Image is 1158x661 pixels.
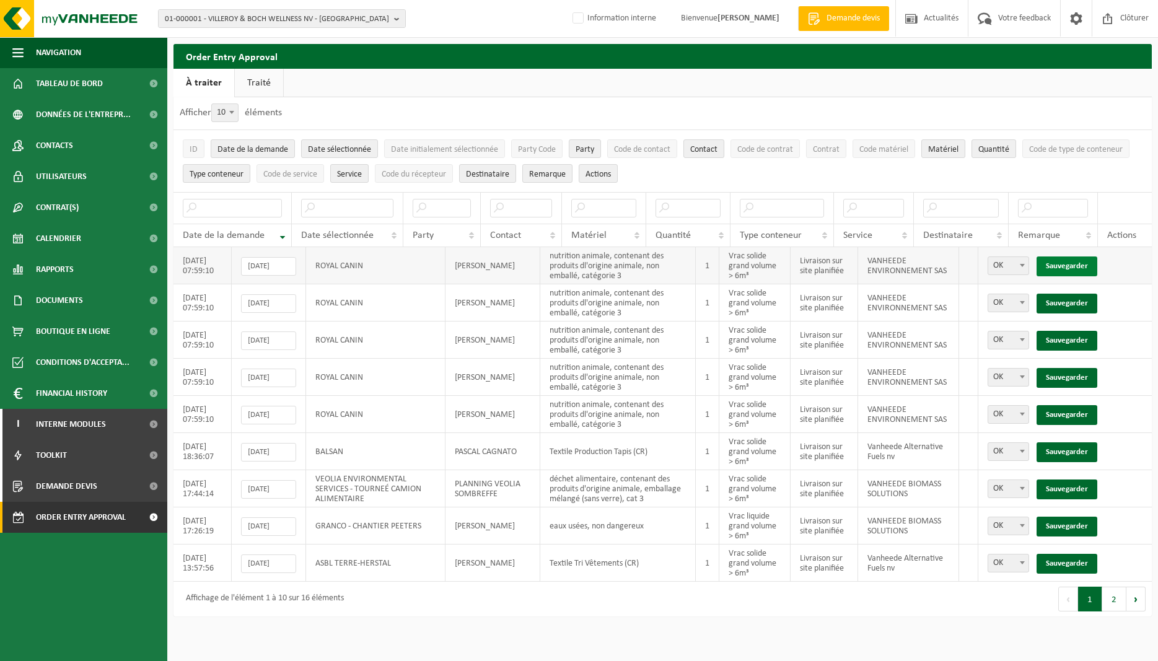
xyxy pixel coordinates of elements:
td: 1 [696,545,719,582]
td: déchet alimentaire, contenant des produits d'origine animale, emballage mélangé (sans verre), cat 3 [540,470,696,507]
button: Code du récepteurCode du récepteur: Activate to sort [375,164,453,183]
td: 1 [696,470,719,507]
span: Type conteneur [740,230,802,240]
td: Vrac liquide grand volume > 6m³ [719,507,791,545]
span: Matériel [571,230,607,240]
span: Code de type de conteneur [1029,145,1123,154]
span: Navigation [36,37,81,68]
td: ROYAL CANIN [306,359,445,396]
a: Sauvegarder [1037,442,1097,462]
span: Contrat(s) [36,192,79,223]
button: QuantitéQuantité: Activate to sort [972,139,1016,158]
span: OK [988,406,1029,423]
button: Code de type de conteneurCode de type de conteneur: Activate to sort [1022,139,1129,158]
td: [PERSON_NAME] [445,322,540,359]
span: Date de la demande [217,145,288,154]
td: Vanheede Alternative Fuels nv [858,545,959,582]
td: [DATE] 07:59:10 [173,247,232,284]
td: Vrac solide grand volume > 6m³ [719,284,791,322]
span: Destinataire [923,230,973,240]
span: Code de contact [614,145,670,154]
a: Sauvegarder [1037,479,1097,499]
a: Sauvegarder [1037,405,1097,425]
td: Textile Tri Vêtements (CR) [540,545,696,582]
button: Type conteneurType conteneur: Activate to sort [183,164,250,183]
td: [PERSON_NAME] [445,396,540,433]
span: OK [988,368,1029,387]
button: MatérielMatériel: Activate to sort [921,139,965,158]
td: VANHEEDE ENVIRONNEMENT SAS [858,396,959,433]
td: Livraison sur site planifiée [791,470,858,507]
td: nutrition animale, contenant des produits dl'origine animale, non emballé, catégorie 3 [540,359,696,396]
td: PASCAL CAGNATO [445,433,540,470]
button: 01-000001 - VILLEROY & BOCH WELLNESS NV - [GEOGRAPHIC_DATA] [158,9,406,28]
td: Livraison sur site planifiée [791,396,858,433]
td: Livraison sur site planifiée [791,284,858,322]
span: OK [988,405,1029,424]
span: OK [988,442,1029,461]
a: Sauvegarder [1037,368,1097,388]
a: Sauvegarder [1037,554,1097,574]
td: VANHEEDE ENVIRONNEMENT SAS [858,284,959,322]
button: Actions [579,164,618,183]
span: Quantité [656,230,691,240]
span: Service [337,170,362,179]
span: Contrat [813,145,840,154]
td: VANHEEDE ENVIRONNEMENT SAS [858,359,959,396]
td: ROYAL CANIN [306,396,445,433]
td: VANHEEDE ENVIRONNEMENT SAS [858,322,959,359]
td: [PERSON_NAME] [445,247,540,284]
button: Code de contactCode de contact: Activate to sort [607,139,677,158]
td: Livraison sur site planifiée [791,545,858,582]
a: Sauvegarder [1037,294,1097,313]
span: Demande devis [36,471,97,502]
span: Conditions d'accepta... [36,347,129,378]
span: Code de contrat [737,145,793,154]
td: 1 [696,247,719,284]
span: Contact [690,145,717,154]
span: OK [988,479,1029,498]
span: Remarque [1018,230,1060,240]
button: Date initialement sélectionnéeDate initialement sélectionnée: Activate to sort [384,139,505,158]
td: [DATE] 17:44:14 [173,470,232,507]
span: Utilisateurs [36,161,87,192]
td: nutrition animale, contenant des produits dl'origine animale, non emballé, catégorie 3 [540,322,696,359]
span: Demande devis [823,12,883,25]
a: Demande devis [798,6,889,31]
span: OK [988,517,1029,535]
td: [PERSON_NAME] [445,507,540,545]
a: Traité [235,69,283,97]
span: ID [190,145,198,154]
button: Party CodeParty Code: Activate to sort [511,139,563,158]
button: Code de contratCode de contrat: Activate to sort [730,139,800,158]
td: ROYAL CANIN [306,284,445,322]
span: Code de service [263,170,317,179]
td: [DATE] 07:59:10 [173,359,232,396]
button: Previous [1058,587,1078,611]
td: Vrac solide grand volume > 6m³ [719,359,791,396]
span: Actions [1107,230,1136,240]
td: VANHEEDE BIOMASS SOLUTIONS [858,470,959,507]
td: Textile Production Tapis (CR) [540,433,696,470]
td: [DATE] 17:26:19 [173,507,232,545]
a: Sauvegarder [1037,331,1097,351]
td: Vrac solide grand volume > 6m³ [719,545,791,582]
td: Vrac solide grand volume > 6m³ [719,322,791,359]
td: Livraison sur site planifiée [791,247,858,284]
span: Contacts [36,130,73,161]
button: Next [1126,587,1146,611]
span: Boutique en ligne [36,316,110,347]
span: OK [988,294,1029,312]
span: Date de la demande [183,230,265,240]
div: Affichage de l'élément 1 à 10 sur 16 éléments [180,588,344,610]
button: Date sélectionnéeDate sélectionnée: Activate to sort [301,139,378,158]
span: OK [988,554,1029,572]
a: Sauvegarder [1037,256,1097,276]
td: VANHEEDE BIOMASS SOLUTIONS [858,507,959,545]
td: Vanheede Alternative Fuels nv [858,433,959,470]
td: Livraison sur site planifiée [791,433,858,470]
button: ContactContact: Activate to sort [683,139,724,158]
label: Afficher éléments [180,108,282,118]
button: Date de la demandeDate de la demande: Activate to remove sorting [211,139,295,158]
